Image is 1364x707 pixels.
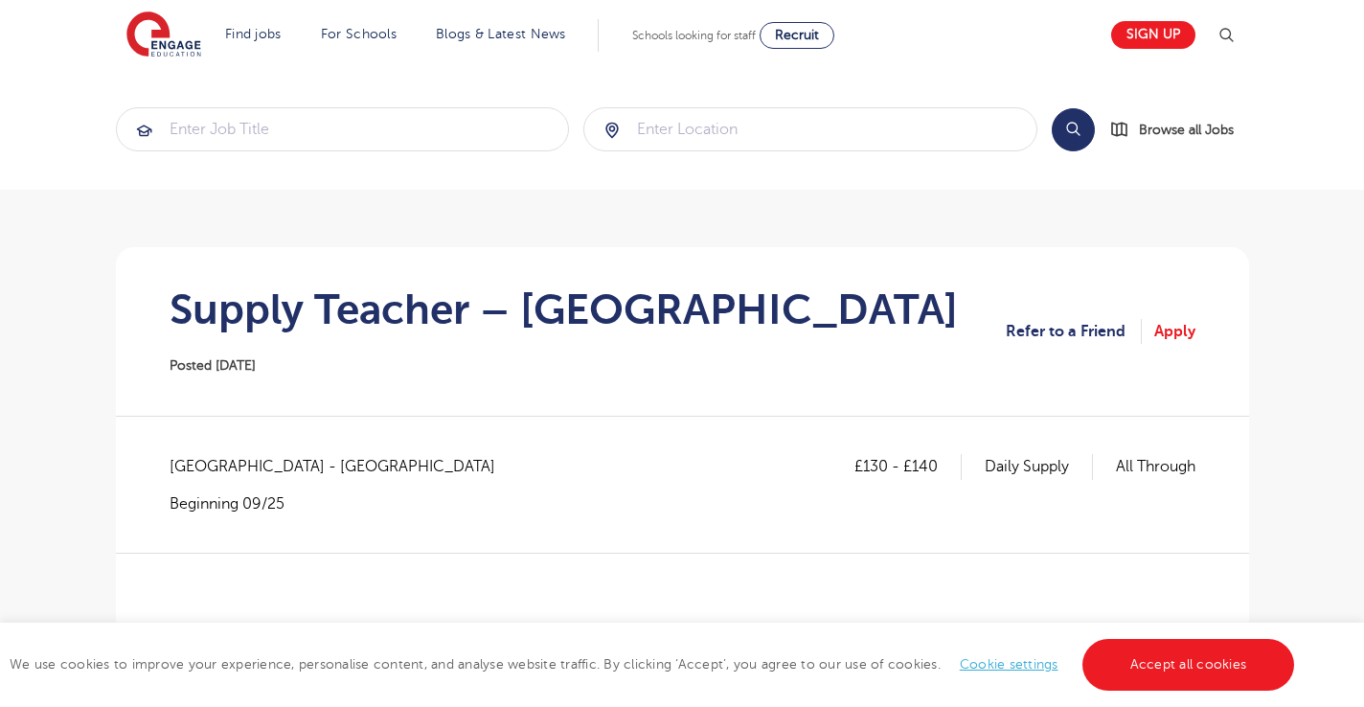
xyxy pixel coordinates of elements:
[170,454,514,479] span: [GEOGRAPHIC_DATA] - [GEOGRAPHIC_DATA]
[1082,639,1295,691] a: Accept all cookies
[1111,21,1195,49] a: Sign up
[170,358,256,373] span: Posted [DATE]
[760,22,834,49] a: Recruit
[775,28,819,42] span: Recruit
[583,107,1037,151] div: Submit
[117,108,569,150] input: Submit
[1154,319,1195,344] a: Apply
[1116,454,1195,479] p: All Through
[170,493,514,514] p: Beginning 09/25
[1006,319,1142,344] a: Refer to a Friend
[854,454,962,479] p: £130 - £140
[1052,108,1095,151] button: Search
[10,657,1299,672] span: We use cookies to improve your experience, personalise content, and analyse website traffic. By c...
[321,27,397,41] a: For Schools
[436,27,566,41] a: Blogs & Latest News
[1110,119,1249,141] a: Browse all Jobs
[1139,119,1234,141] span: Browse all Jobs
[170,285,958,333] h1: Supply Teacher – [GEOGRAPHIC_DATA]
[116,107,570,151] div: Submit
[584,108,1036,150] input: Submit
[632,29,756,42] span: Schools looking for staff
[960,657,1058,672] a: Cookie settings
[126,11,201,59] img: Engage Education
[985,454,1093,479] p: Daily Supply
[225,27,282,41] a: Find jobs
